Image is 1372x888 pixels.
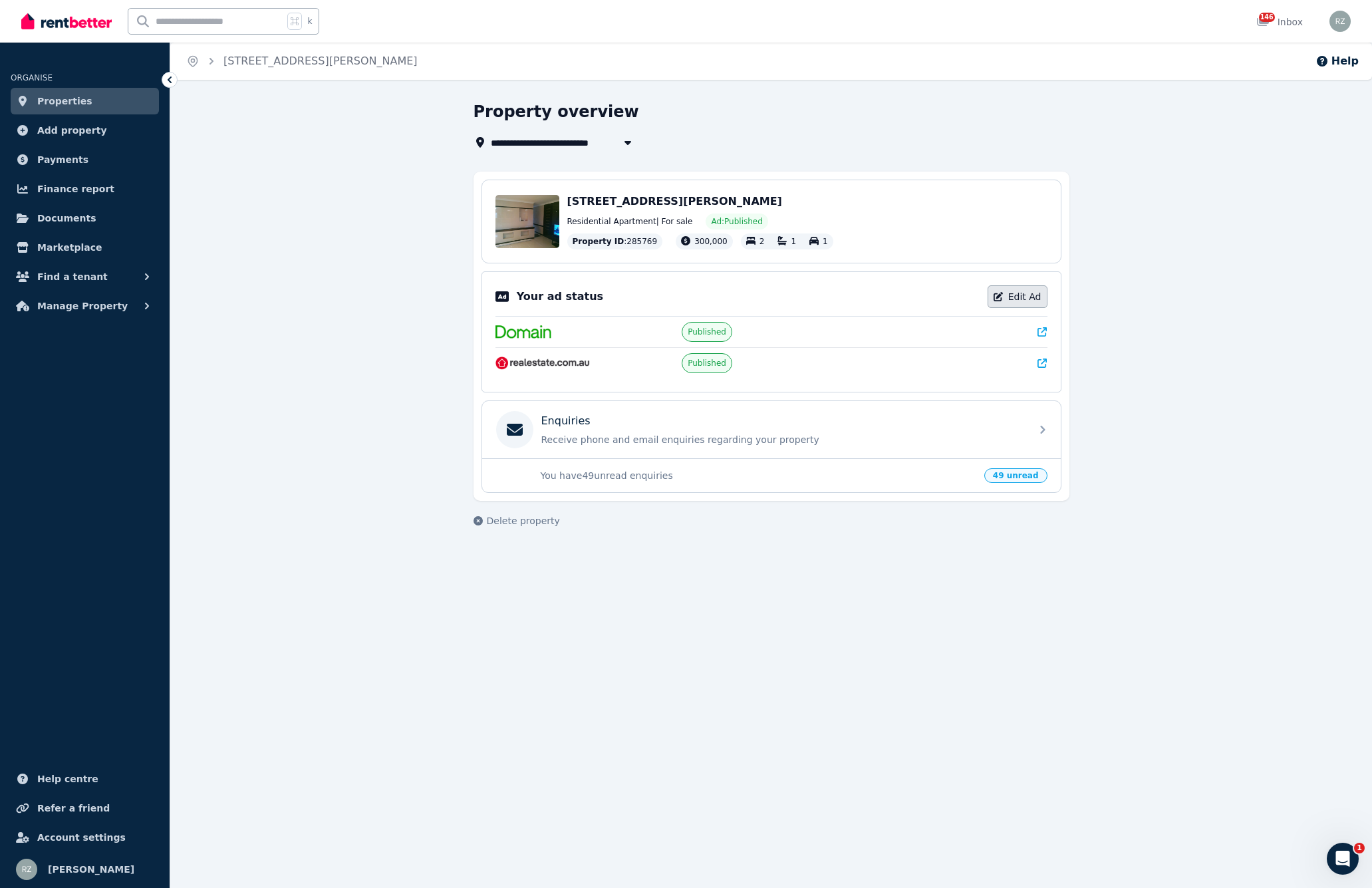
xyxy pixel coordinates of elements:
[37,800,110,816] span: Refer a friend
[567,216,693,227] span: Residential Apartment | For sale
[567,195,782,208] span: [STREET_ADDRESS][PERSON_NAME]
[988,285,1047,308] a: Edit Ad
[688,327,726,337] span: Published
[541,413,591,429] p: Enquiries
[48,861,134,877] span: [PERSON_NAME]
[170,43,434,80] nav: Breadcrumb
[1329,11,1351,32] img: robert zmeskal
[474,101,639,122] h1: Property overview
[567,233,663,249] div: : 285769
[37,829,126,845] span: Account settings
[541,433,1023,446] p: Receive phone and email enquiries regarding your property
[573,236,624,247] span: Property ID
[11,293,159,319] button: Manage Property
[11,824,159,851] a: Account settings
[1354,843,1365,853] span: 1
[307,16,312,27] span: k
[482,401,1061,458] a: EnquiriesReceive phone and email enquiries regarding your property
[495,325,551,339] img: Domain.com.au
[1256,15,1303,29] div: Inbox
[1259,13,1275,22] span: 146
[37,298,128,314] span: Manage Property
[11,146,159,173] a: Payments
[11,176,159,202] a: Finance report
[759,237,765,246] span: 2
[37,239,102,255] span: Marketplace
[487,514,560,527] span: Delete property
[541,469,976,482] p: You have 49 unread enquiries
[711,216,762,227] span: Ad: Published
[37,93,92,109] span: Properties
[11,73,53,82] span: ORGANISE
[1315,53,1359,69] button: Help
[16,859,37,880] img: robert zmeskal
[688,358,726,369] span: Published
[11,263,159,290] button: Find a tenant
[1327,843,1359,875] iframe: Intercom live chat
[474,514,560,527] button: Delete property
[37,269,108,285] span: Find a tenant
[11,766,159,792] a: Help centre
[37,122,107,138] span: Add property
[984,468,1047,483] span: 49 unread
[823,237,828,246] span: 1
[11,88,159,114] a: Properties
[517,289,603,305] p: Your ad status
[694,237,728,246] span: 300,000
[11,795,159,821] a: Refer a friend
[11,205,159,231] a: Documents
[37,181,114,197] span: Finance report
[495,357,591,370] img: RealEstate.com.au
[11,234,159,261] a: Marketplace
[37,152,88,168] span: Payments
[21,11,112,31] img: RentBetter
[223,55,418,67] a: [STREET_ADDRESS][PERSON_NAME]
[791,237,796,246] span: 1
[11,117,159,144] a: Add property
[37,210,96,226] span: Documents
[37,771,98,787] span: Help centre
